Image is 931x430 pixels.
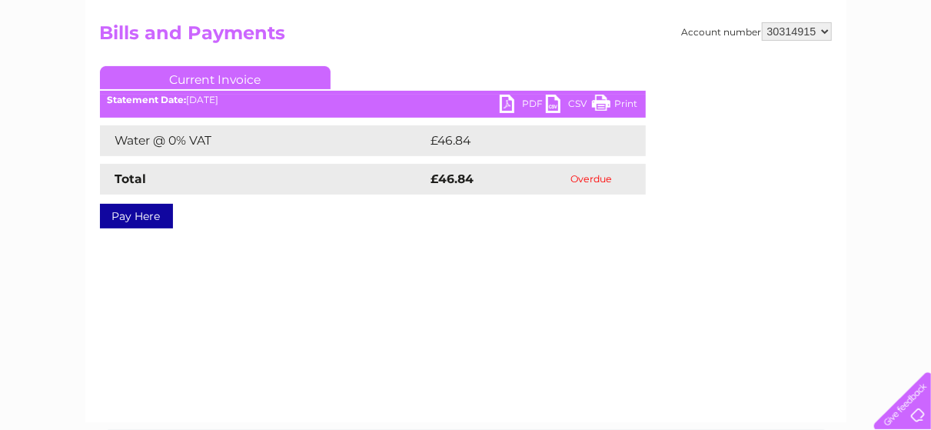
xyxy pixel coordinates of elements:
a: Current Invoice [100,66,331,89]
a: Print [592,95,638,117]
a: Telecoms [742,65,788,77]
a: CSV [546,95,592,117]
div: [DATE] [100,95,646,105]
a: Log out [880,65,916,77]
td: £46.84 [427,125,616,156]
td: Overdue [538,164,646,195]
strong: Total [115,172,147,186]
div: Clear Business is a trading name of Verastar Limited (registered in [GEOGRAPHIC_DATA] No. 3667643... [103,8,830,75]
a: 0333 014 3131 [641,8,747,27]
a: Water [660,65,690,77]
strong: £46.84 [431,172,474,186]
a: Pay Here [100,204,173,228]
a: Blog [797,65,820,77]
b: Statement Date: [108,94,187,105]
a: Contact [829,65,866,77]
td: Water @ 0% VAT [100,125,427,156]
img: logo.png [32,40,111,87]
a: PDF [500,95,546,117]
h2: Bills and Payments [100,22,832,52]
div: Account number [682,22,832,41]
a: Energy [699,65,733,77]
